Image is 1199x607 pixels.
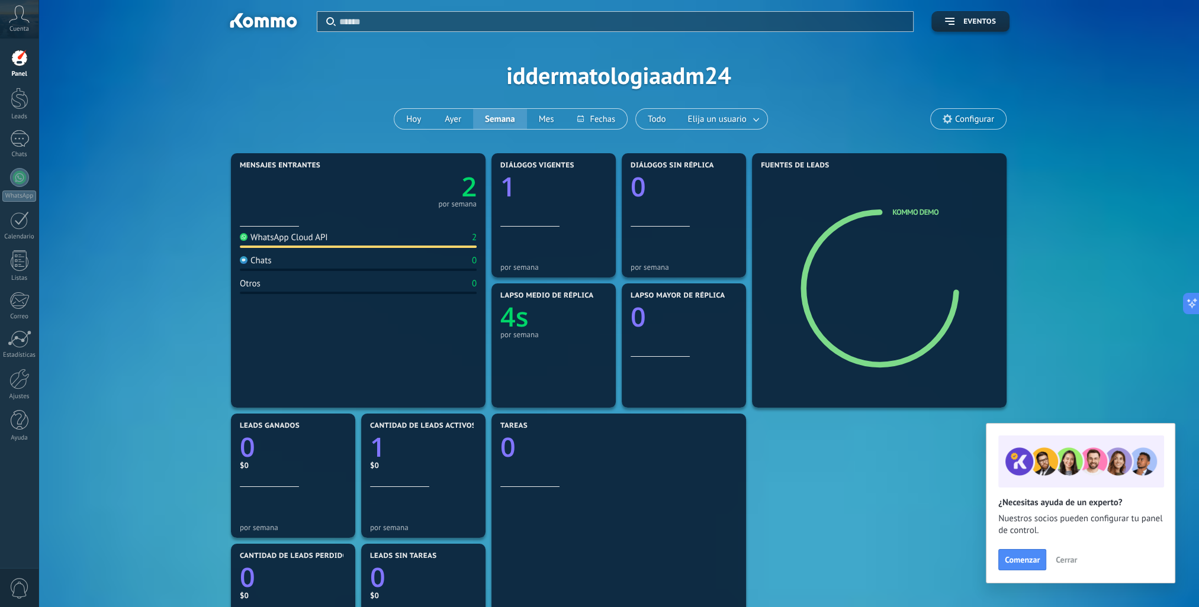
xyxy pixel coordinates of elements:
div: por semana [631,263,737,272]
div: por semana [500,263,607,272]
button: Mes [527,109,566,129]
div: Correo [2,313,37,321]
a: 0 [240,559,346,595]
span: Mensajes entrantes [240,162,320,170]
span: Configurar [955,114,994,124]
div: WhatsApp Cloud API [240,232,328,243]
button: Comenzar [998,549,1046,570]
span: Lapso medio de réplica [500,292,594,300]
img: WhatsApp Cloud API [240,233,247,241]
div: por semana [438,201,477,207]
div: por semana [370,523,477,532]
div: por semana [240,523,346,532]
a: Kommo Demo [892,207,938,217]
span: Diálogos sin réplica [631,162,714,170]
text: 0 [240,559,255,595]
button: Todo [636,109,678,129]
img: Chats [240,256,247,264]
div: Ajustes [2,393,37,401]
button: Eventos [931,11,1010,32]
span: Leads sin tareas [370,552,436,560]
div: 2 [472,232,477,243]
span: Tareas [500,422,528,430]
text: 4s [500,299,529,335]
text: 0 [631,299,646,335]
span: Cerrar [1056,556,1077,564]
span: Lapso mayor de réplica [631,292,725,300]
button: Fechas [565,109,626,129]
div: WhatsApp [2,191,36,202]
span: Elija un usuario [686,111,749,127]
span: Cantidad de leads activos [370,422,476,430]
div: $0 [240,590,346,600]
div: 0 [472,255,477,266]
a: 1 [370,429,477,465]
div: $0 [370,590,477,600]
div: Chats [240,255,272,266]
div: Panel [2,70,37,78]
text: 2 [461,169,477,205]
text: 1 [500,169,516,205]
a: 2 [358,169,477,205]
text: 0 [500,429,516,465]
div: Calendario [2,233,37,241]
h2: ¿Necesitas ayuda de un experto? [998,497,1163,508]
span: Leads ganados [240,422,300,430]
button: Semana [473,109,527,129]
text: 0 [370,559,385,595]
div: Ayuda [2,434,37,442]
a: 0 [500,429,737,465]
div: Leads [2,113,37,121]
button: Ayer [433,109,473,129]
div: Listas [2,275,37,282]
a: 0 [240,429,346,465]
div: por semana [500,330,607,339]
button: Elija un usuario [678,109,767,129]
button: Cerrar [1050,551,1082,569]
span: Cuenta [9,25,29,33]
div: $0 [370,460,477,470]
div: $0 [240,460,346,470]
div: 0 [472,278,477,289]
span: Cantidad de leads perdidos [240,552,352,560]
div: Chats [2,151,37,159]
span: Comenzar [1005,556,1040,564]
div: Otros [240,278,261,289]
text: 0 [240,429,255,465]
span: Diálogos vigentes [500,162,574,170]
span: Nuestros socios pueden configurar tu panel de control. [998,513,1163,537]
a: 0 [370,559,477,595]
button: Hoy [394,109,433,129]
text: 1 [370,429,385,465]
text: 0 [631,169,646,205]
div: Estadísticas [2,351,37,359]
span: Eventos [963,18,996,26]
span: Fuentes de leads [761,162,830,170]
